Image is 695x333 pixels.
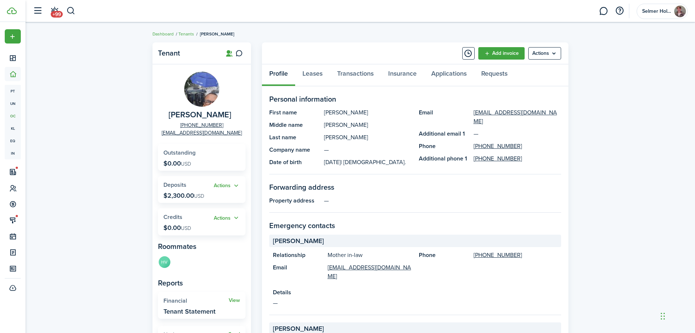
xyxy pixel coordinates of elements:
[419,251,470,260] panel-main-title: Phone
[163,308,216,315] widget-stats-description: Tenant Statement
[596,2,610,20] a: Messaging
[613,5,626,17] button: Open resource center
[478,47,525,60] a: Add invoice
[158,49,216,57] panel-main-title: Tenant
[158,241,246,252] panel-main-subtitle: Roommates
[5,110,21,122] a: oc
[273,288,557,297] panel-main-title: Details
[324,196,561,205] panel-main-description: —
[419,142,470,151] panel-main-title: Phone
[31,4,45,18] button: Open sidebar
[328,251,412,260] panel-main-description: Mother in-law
[419,108,470,126] panel-main-title: Email
[269,145,320,154] panel-main-title: Company name
[184,72,219,107] img: Kelly Bassett
[474,251,522,260] a: [PHONE_NUMBER]
[328,263,412,281] a: [EMAIL_ADDRESS][DOMAIN_NAME]
[180,121,223,129] a: [PHONE_NUMBER]
[528,47,561,60] button: Open menu
[273,251,324,260] panel-main-title: Relationship
[419,129,470,138] panel-main-title: Additional email 1
[269,158,320,167] panel-main-title: Date of birth
[269,133,320,142] panel-main-title: Last name
[474,64,515,86] a: Requests
[269,196,320,205] panel-main-title: Property address
[66,5,76,17] button: Search
[163,298,229,304] widget-stats-title: Financial
[158,256,171,270] a: HV
[181,160,191,168] span: USD
[381,64,424,86] a: Insurance
[324,145,412,154] panel-main-description: —
[214,214,240,222] button: Actions
[214,182,240,190] button: Actions
[474,142,522,151] a: [PHONE_NUMBER]
[324,158,412,167] panel-main-description: [DATE]
[269,94,561,105] panel-main-section-title: Personal information
[162,129,242,137] a: [EMAIL_ADDRESS][DOMAIN_NAME]
[273,236,324,246] span: [PERSON_NAME]
[200,31,234,37] span: [PERSON_NAME]
[5,29,21,43] button: Open menu
[163,181,186,189] span: Deposits
[324,121,412,129] panel-main-description: [PERSON_NAME]
[341,158,406,166] span: | [DEMOGRAPHIC_DATA].
[229,298,240,303] a: View
[474,108,561,126] a: [EMAIL_ADDRESS][DOMAIN_NAME]
[51,11,63,18] span: +99
[159,256,170,268] avatar-text: HV
[269,182,561,193] panel-main-section-title: Forwarding address
[181,224,191,232] span: USD
[158,277,246,288] panel-main-subtitle: Reports
[5,85,21,97] a: pt
[214,214,240,222] button: Open menu
[528,47,561,60] menu-btn: Actions
[419,154,470,163] panel-main-title: Additional phone 1
[269,121,320,129] panel-main-title: Middle name
[47,2,61,20] a: Notifications
[152,31,174,37] a: Dashboard
[163,160,191,167] p: $0.00
[5,122,21,135] a: kl
[163,148,196,157] span: Outstanding
[273,263,324,281] panel-main-title: Email
[194,192,204,200] span: USD
[674,5,686,17] img: Selmer Holdings, LLC
[273,299,557,307] panel-main-description: —
[330,64,381,86] a: Transactions
[462,47,475,60] button: Timeline
[5,135,21,147] a: eq
[269,220,561,231] panel-main-section-title: Emergency contacts
[295,64,330,86] a: Leases
[163,213,182,221] span: Credits
[163,224,191,231] p: $0.00
[163,192,204,199] p: $2,300.00
[214,182,240,190] button: Open menu
[269,108,320,117] panel-main-title: First name
[324,108,412,117] panel-main-description: [PERSON_NAME]
[169,110,231,120] span: Kelly Bassett
[5,97,21,110] a: un
[474,154,522,163] a: [PHONE_NUMBER]
[661,305,665,327] div: Drag
[574,254,695,333] iframe: Chat Widget
[424,64,474,86] a: Applications
[5,147,21,159] a: in
[324,133,412,142] panel-main-description: [PERSON_NAME]
[178,31,194,37] a: Tenants
[642,9,671,14] span: Selmer Holdings, LLC
[7,7,17,14] img: TenantCloud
